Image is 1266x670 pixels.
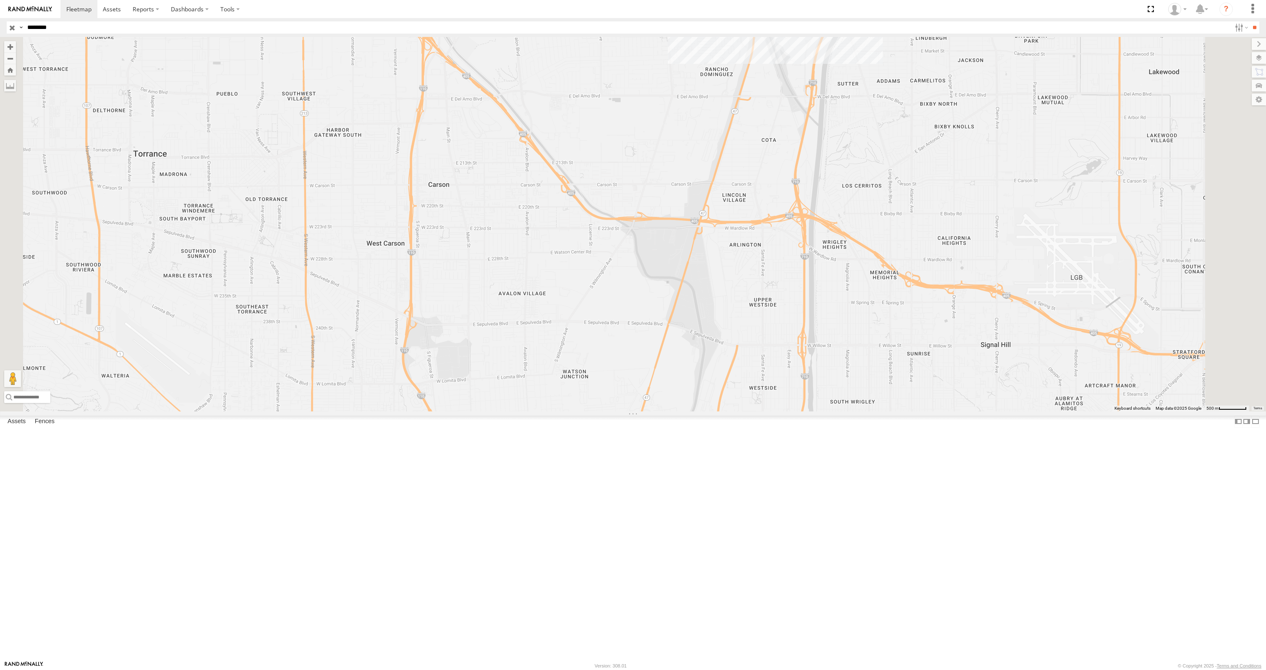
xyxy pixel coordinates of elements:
[1219,3,1233,16] i: ?
[3,416,30,428] label: Assets
[1156,406,1201,411] span: Map data ©2025 Google
[31,416,59,428] label: Fences
[1178,663,1261,668] div: © Copyright 2025 -
[1232,21,1250,34] label: Search Filter Options
[5,662,43,670] a: Visit our Website
[4,52,16,64] button: Zoom out
[1253,406,1262,410] a: Terms (opens in new tab)
[4,41,16,52] button: Zoom in
[1165,3,1190,16] div: Zulema McIntosch
[595,663,627,668] div: Version: 308.01
[1252,94,1266,105] label: Map Settings
[1217,663,1261,668] a: Terms and Conditions
[1242,416,1251,428] label: Dock Summary Table to the Right
[4,80,16,92] label: Measure
[1251,416,1260,428] label: Hide Summary Table
[8,6,52,12] img: rand-logo.svg
[4,370,21,387] button: Drag Pegman onto the map to open Street View
[1204,406,1249,411] button: Map scale: 500 m per 63 pixels
[1206,406,1219,411] span: 500 m
[18,21,24,34] label: Search Query
[1114,406,1151,411] button: Keyboard shortcuts
[1234,416,1242,428] label: Dock Summary Table to the Left
[4,64,16,76] button: Zoom Home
